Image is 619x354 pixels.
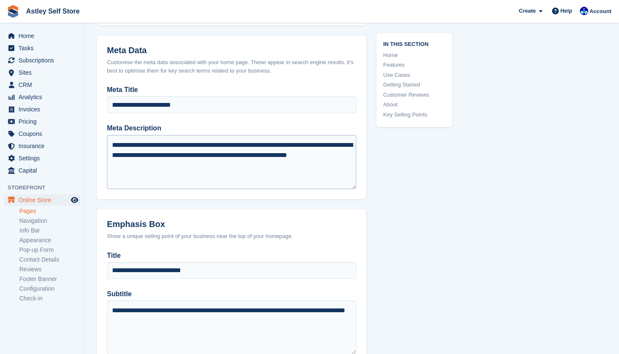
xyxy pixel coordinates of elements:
[19,67,69,78] span: Sites
[107,232,356,241] div: Show a unique selling point of your business near the top of your homepage.
[4,42,80,54] a: menu
[19,194,69,206] span: Online Store
[19,128,69,140] span: Coupons
[8,184,84,192] span: Storefront
[107,123,356,133] label: Meta Description
[19,152,69,164] span: Settings
[107,289,356,299] label: Subtitle
[19,54,69,66] span: Subscriptions
[19,217,80,225] a: Navigation
[107,219,356,229] h2: Emphasis Box
[19,256,80,264] a: Contact Details
[4,152,80,164] a: menu
[383,81,446,89] a: Getting Started
[383,61,446,69] a: Features
[19,265,80,273] a: Reviews
[107,251,356,261] label: Title
[107,46,356,55] h2: Meta Data
[19,165,69,176] span: Capital
[383,91,446,99] a: Customer Reviews
[19,140,69,152] span: Insurance
[19,30,69,42] span: Home
[383,100,446,109] a: About
[383,51,446,59] a: Home
[19,227,80,235] a: Info Bar
[19,285,80,293] a: Configuration
[107,85,356,95] label: Meta Title
[19,295,80,303] a: Check-in
[4,103,80,115] a: menu
[107,58,356,75] div: Customise the meta data associated with your home page. These appear in search engine results, it...
[519,7,536,15] span: Create
[19,91,69,103] span: Analytics
[580,7,588,15] img: Gemma Parkinson
[19,207,80,215] a: Pages
[4,30,80,42] a: menu
[19,42,69,54] span: Tasks
[19,116,69,127] span: Pricing
[19,246,80,254] a: Pop-up Form
[19,103,69,115] span: Invoices
[590,7,611,16] span: Account
[4,128,80,140] a: menu
[4,140,80,152] a: menu
[19,236,80,244] a: Appearance
[383,40,446,48] span: In this section
[4,91,80,103] a: menu
[69,195,80,205] a: Preview store
[4,165,80,176] a: menu
[19,79,69,91] span: CRM
[7,5,19,18] img: stora-icon-8386f47178a22dfd0bd8f6a31ec36ba5ce8667c1dd55bd0f319d3a0aa187defe.svg
[4,54,80,66] a: menu
[4,194,80,206] a: menu
[4,79,80,91] a: menu
[383,71,446,79] a: Use Cases
[19,275,80,283] a: Footer Banner
[4,67,80,78] a: menu
[383,111,446,119] a: Key Selling Points
[4,116,80,127] a: menu
[560,7,572,15] span: Help
[23,4,83,18] a: Astley Self Store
